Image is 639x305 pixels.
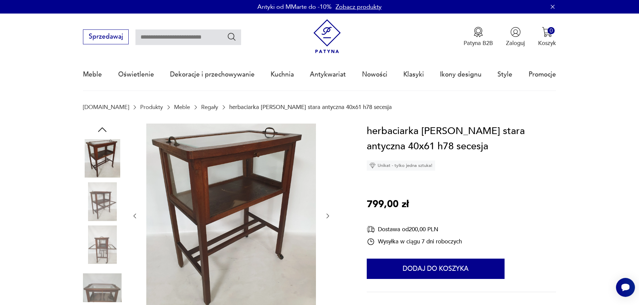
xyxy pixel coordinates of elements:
[170,59,255,90] a: Dekoracje i przechowywanie
[367,225,375,234] img: Ikona dostawy
[548,27,555,34] div: 0
[310,59,346,90] a: Antykwariat
[497,59,512,90] a: Style
[362,59,387,90] a: Nowości
[506,27,525,47] button: Zaloguj
[616,278,635,297] iframe: Smartsupp widget button
[506,39,525,47] p: Zaloguj
[310,19,344,53] img: Patyna - sklep z meblami i dekoracjami vintage
[464,27,493,47] button: Patyna B2B
[140,104,163,110] a: Produkty
[271,59,294,90] a: Kuchnia
[257,3,332,11] p: Antyki od MMarte do -10%
[83,59,102,90] a: Meble
[369,162,376,169] img: Ikona diamentu
[227,32,237,42] button: Szukaj
[464,27,493,47] a: Ikona medaluPatyna B2B
[464,39,493,47] p: Patyna B2B
[367,259,505,279] button: Dodaj do koszyka
[538,27,556,47] button: 0Koszyk
[83,182,122,221] img: Zdjęcie produktu herbaciarka witryna komoda stara antyczna 40x61 h78 secesja
[118,59,154,90] a: Oświetlenie
[367,124,556,154] h1: herbaciarka [PERSON_NAME] stara antyczna 40x61 h78 secesja
[538,39,556,47] p: Koszyk
[367,197,409,212] p: 799,00 zł
[229,104,392,110] p: herbaciarka [PERSON_NAME] stara antyczna 40x61 h78 secesja
[83,139,122,178] img: Zdjęcie produktu herbaciarka witryna komoda stara antyczna 40x61 h78 secesja
[440,59,482,90] a: Ikony designu
[473,27,484,37] img: Ikona medalu
[403,59,424,90] a: Klasyki
[367,238,462,246] div: Wysyłka w ciągu 7 dni roboczych
[83,225,122,264] img: Zdjęcie produktu herbaciarka witryna komoda stara antyczna 40x61 h78 secesja
[336,3,382,11] a: Zobacz produkty
[83,29,129,44] button: Sprzedawaj
[83,35,129,40] a: Sprzedawaj
[529,59,556,90] a: Promocje
[542,27,552,37] img: Ikona koszyka
[174,104,190,110] a: Meble
[83,104,129,110] a: [DOMAIN_NAME]
[510,27,521,37] img: Ikonka użytkownika
[367,225,462,234] div: Dostawa od 200,00 PLN
[367,160,435,171] div: Unikat - tylko jedna sztuka!
[201,104,218,110] a: Regały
